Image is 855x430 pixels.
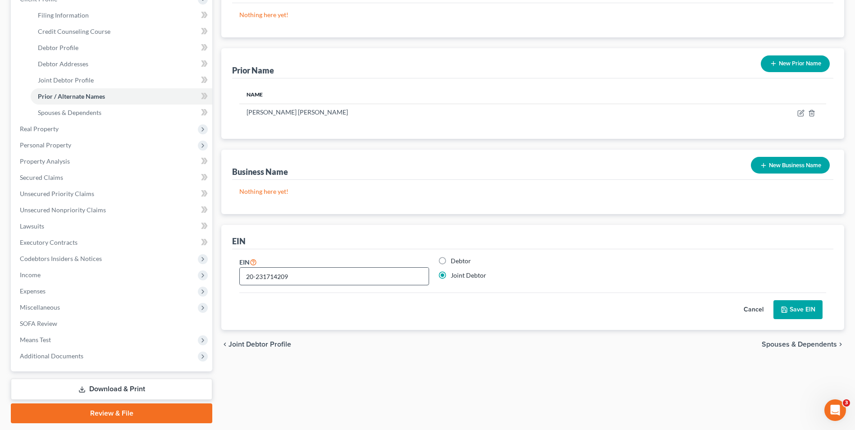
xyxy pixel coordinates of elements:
span: Expenses [20,287,46,295]
button: New Business Name [751,157,830,174]
a: Credit Counseling Course [31,23,212,40]
span: Real Property [20,125,59,133]
span: Debtor Addresses [38,60,88,68]
span: Spouses & Dependents [762,341,837,348]
a: Prior / Alternate Names [31,88,212,105]
td: [PERSON_NAME] [PERSON_NAME] [239,104,687,121]
button: New Prior Name [761,55,830,72]
button: Save EIN [773,300,823,319]
span: Property Analysis [20,157,70,165]
span: Executory Contracts [20,238,78,246]
a: Unsecured Nonpriority Claims [13,202,212,218]
span: Codebtors Insiders & Notices [20,255,102,262]
span: Income [20,271,41,279]
button: chevron_left Joint Debtor Profile [221,341,291,348]
span: Joint Debtor Profile [38,76,94,84]
span: Joint Debtor Profile [229,341,291,348]
span: Secured Claims [20,174,63,181]
div: EIN [232,236,246,247]
span: Miscellaneous [20,303,60,311]
span: Personal Property [20,141,71,149]
input: -- [240,268,429,285]
span: Prior / Alternate Names [38,92,105,100]
span: Debtor Profile [38,44,78,51]
span: Unsecured Priority Claims [20,190,94,197]
span: Filing Information [38,11,89,19]
a: Debtor Profile [31,40,212,56]
span: Lawsuits [20,222,44,230]
span: Spouses & Dependents [38,109,101,116]
span: Unsecured Nonpriority Claims [20,206,106,214]
div: Business Name [232,166,288,177]
p: Nothing here yet! [239,10,826,19]
a: Unsecured Priority Claims [13,186,212,202]
a: Debtor Addresses [31,56,212,72]
a: SOFA Review [13,316,212,332]
button: Spouses & Dependents chevron_right [762,341,844,348]
a: Executory Contracts [13,234,212,251]
span: Additional Documents [20,352,83,360]
a: Spouses & Dependents [31,105,212,121]
span: Credit Counseling Course [38,27,110,35]
span: 3 [843,399,850,407]
label: EIN [239,256,257,267]
div: Prior Name [232,65,274,76]
button: Cancel [734,301,773,319]
a: Secured Claims [13,169,212,186]
th: Name [239,86,687,104]
label: Debtor [451,256,471,265]
label: Joint Debtor [451,271,486,280]
span: Means Test [20,336,51,343]
span: SOFA Review [20,320,57,327]
a: Lawsuits [13,218,212,234]
iframe: Intercom live chat [824,399,846,421]
a: Joint Debtor Profile [31,72,212,88]
i: chevron_right [837,341,844,348]
a: Filing Information [31,7,212,23]
a: Review & File [11,403,212,423]
i: chevron_left [221,341,229,348]
p: Nothing here yet! [239,187,826,196]
a: Download & Print [11,379,212,400]
a: Property Analysis [13,153,212,169]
